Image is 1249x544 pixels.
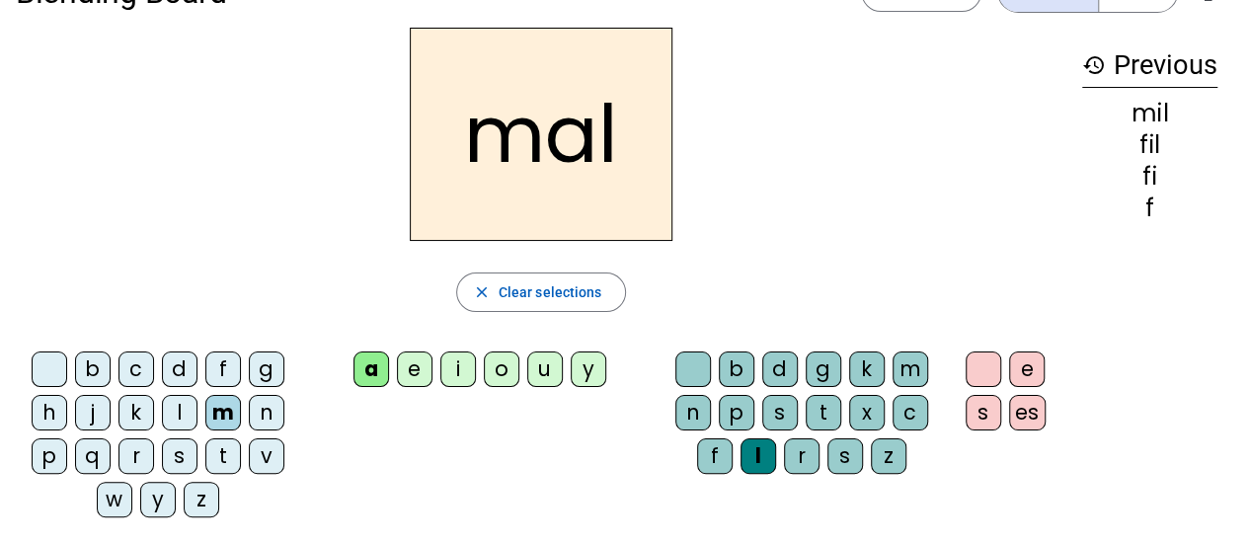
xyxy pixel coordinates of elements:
div: m [205,395,241,430]
div: y [571,351,606,387]
div: g [806,351,841,387]
span: Clear selections [499,280,602,304]
div: k [118,395,154,430]
div: l [162,395,197,430]
div: r [784,438,820,474]
div: o [484,351,519,387]
div: a [353,351,389,387]
div: q [75,438,111,474]
div: fil [1082,133,1217,157]
div: fi [1082,165,1217,189]
div: i [440,351,476,387]
div: g [249,351,284,387]
div: b [75,351,111,387]
div: p [32,438,67,474]
button: Clear selections [456,272,627,312]
div: f [1082,196,1217,220]
div: c [893,395,928,430]
div: v [249,438,284,474]
div: y [140,482,176,517]
div: t [205,438,241,474]
div: j [75,395,111,430]
div: p [719,395,754,430]
div: r [118,438,154,474]
h3: Previous [1082,43,1217,88]
mat-icon: history [1082,53,1106,77]
div: s [827,438,863,474]
div: e [1009,351,1045,387]
mat-icon: close [473,283,491,301]
div: e [397,351,432,387]
div: k [849,351,885,387]
div: s [162,438,197,474]
div: h [32,395,67,430]
h2: mal [410,28,672,241]
div: es [1009,395,1046,430]
div: x [849,395,885,430]
div: n [675,395,711,430]
div: f [697,438,733,474]
div: l [741,438,776,474]
div: m [893,351,928,387]
div: d [762,351,798,387]
div: s [966,395,1001,430]
div: z [184,482,219,517]
div: w [97,482,132,517]
div: d [162,351,197,387]
div: t [806,395,841,430]
div: f [205,351,241,387]
div: u [527,351,563,387]
div: n [249,395,284,430]
div: mil [1082,102,1217,125]
div: b [719,351,754,387]
div: c [118,351,154,387]
div: z [871,438,906,474]
div: s [762,395,798,430]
